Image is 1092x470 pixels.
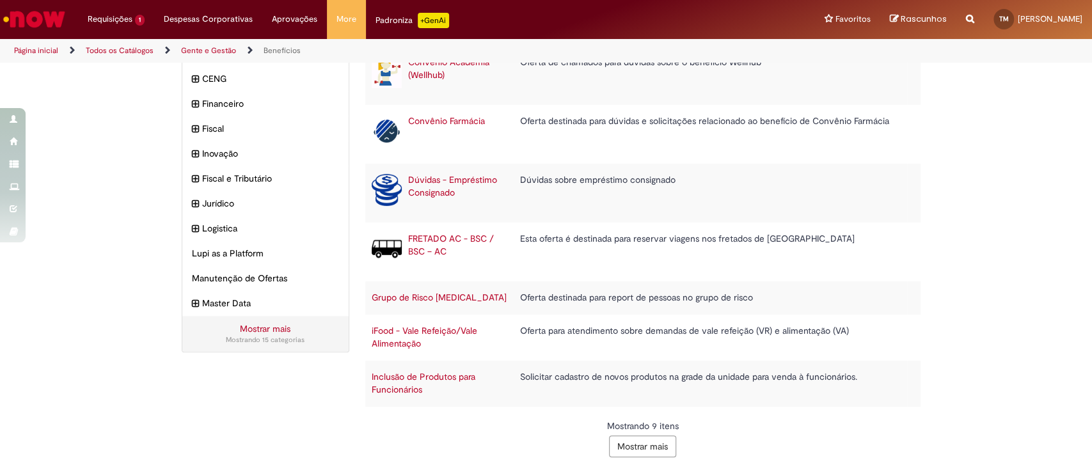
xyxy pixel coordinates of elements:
a: Dúvidas - Empréstimo Consignado [408,174,497,198]
div: expandir categoria Fiscal Fiscal [182,116,349,141]
span: TM [999,15,1009,23]
a: FRETADO AC - BSC / BSC – AC [408,233,494,257]
img: Dúvidas - Empréstimo Consignado [372,174,402,206]
i: expandir categoria Fiscal e Tributário [192,172,199,186]
div: expandir categoria Financeiro Financeiro [182,91,349,116]
a: Benefícios [264,45,301,56]
div: Mostrando 15 categorias [192,335,340,345]
a: Grupo de Risco [MEDICAL_DATA] [372,292,507,303]
span: Aprovações [272,13,317,26]
a: Inclusão de Produtos para Funcionários [372,371,475,395]
img: FRETADO AC - BSC / BSC – AC [372,233,402,265]
a: iFood - Vale Refeição/Vale Alimentação [372,325,477,349]
div: expandir categoria Logistica Logistica [182,215,349,241]
i: expandir categoria Inovação [192,147,199,161]
span: Favoritos [835,13,871,26]
i: expandir categoria CENG [192,72,199,86]
tr: iFood - Vale Refeição/Vale Alimentação Oferta para atendimento sobre demandas de vale refeição (V... [365,315,921,361]
p: +GenAi [418,13,449,28]
span: Fiscal [202,122,340,135]
span: Financeiro [202,97,340,110]
td: Oferta de chamados para dúvidas sobre o benefício Wellhub [514,46,908,105]
button: Mostrar mais [609,435,676,457]
i: expandir categoria Master Data [192,297,199,311]
a: Rascunhos [890,13,947,26]
div: expandir categoria CENG CENG [182,66,349,91]
tr: Grupo de Risco [MEDICAL_DATA] Oferta destinada para report de pessoas no grupo de risco [365,281,921,315]
span: Manutenção de Ofertas [192,272,340,285]
span: Despesas Corporativas [164,13,253,26]
span: 1 [135,15,145,26]
div: Manutenção de Ofertas [182,265,349,291]
span: Requisições [88,13,132,26]
td: Solicitar cadastro de novos produtos na grade da unidade para venda à funcionários. [514,361,908,407]
a: Página inicial [14,45,58,56]
div: expandir categoria Master Data Master Data [182,290,349,316]
td: Oferta destinada para dúvidas e solicitações relacionado ao benefício de Convênio Farmácia [514,105,908,164]
a: Convênio Farmácia [408,115,485,127]
span: Logistica [202,222,340,235]
img: Convênio Academia (Wellhub) [372,56,402,88]
tr: Inclusão de Produtos para Funcionários Solicitar cadastro de novos produtos na grade da unidade p... [365,361,921,407]
div: expandir categoria Fiscal e Tributário Fiscal e Tributário [182,166,349,191]
div: Padroniza [376,13,449,28]
div: expandir categoria Inovação Inovação [182,141,349,166]
td: Esta oferta é destinada para reservar viagens nos fretados de [GEOGRAPHIC_DATA] [514,223,908,281]
span: More [336,13,356,26]
span: Lupi as a Platform [192,247,340,260]
a: Todos os Catálogos [86,45,154,56]
a: Mostrar mais [240,323,290,334]
div: Mostrando 9 itens [375,419,911,432]
tr: FRETADO AC - BSC / BSC – AC FRETADO AC - BSC / BSC – AC Esta oferta é destinada para reservar via... [365,223,921,281]
span: CENG [202,72,340,85]
tr: Convênio Academia (Wellhub) Convênio Academia (Wellhub) Oferta de chamados para dúvidas sobre o b... [365,46,921,105]
i: expandir categoria Logistica [192,222,199,236]
a: Gente e Gestão [181,45,236,56]
img: Convênio Farmácia [372,115,402,147]
tr: Convênio Farmácia Convênio Farmácia Oferta destinada para dúvidas e solicitações relacionado ao b... [365,105,921,164]
img: ServiceNow [1,6,67,32]
span: Master Data [202,297,340,309]
span: [PERSON_NAME] [1018,13,1082,24]
i: expandir categoria Financeiro [192,97,199,111]
ul: Trilhas de página [10,39,718,63]
td: Dúvidas sobre empréstimo consignado [514,164,908,223]
span: Fiscal e Tributário [202,172,340,185]
span: Rascunhos [901,13,947,25]
span: Jurídico [202,197,340,210]
div: expandir categoria Jurídico Jurídico [182,191,349,216]
i: expandir categoria Fiscal [192,122,199,136]
td: Oferta destinada para report de pessoas no grupo de risco [514,281,908,315]
span: Inovação [202,147,340,160]
div: Lupi as a Platform [182,240,349,266]
td: Oferta para atendimento sobre demandas de vale refeição (VR) e alimentação (VA) [514,315,908,361]
i: expandir categoria Jurídico [192,197,199,211]
tr: Dúvidas - Empréstimo Consignado Dúvidas - Empréstimo Consignado Dúvidas sobre empréstimo consignado [365,164,921,223]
